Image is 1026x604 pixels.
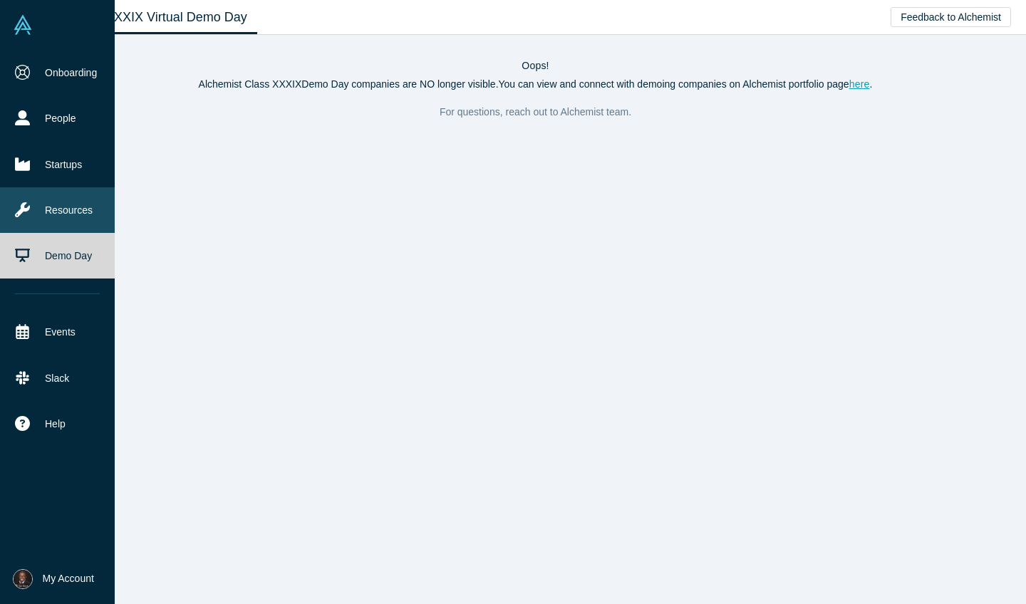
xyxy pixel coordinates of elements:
[849,78,870,90] a: here
[60,102,1011,122] p: For questions, reach out to Alchemist team.
[13,569,94,589] button: My Account
[60,1,257,34] a: Class XXXIX Virtual Demo Day
[60,60,1011,72] h4: Oops!
[43,571,94,586] span: My Account
[891,7,1011,27] button: Feedback to Alchemist
[13,569,33,589] img: Don Ward's Account
[60,77,1011,92] p: Alchemist Class XXXIX Demo Day companies are NO longer visible. You can view and connect with dem...
[45,417,66,432] span: Help
[13,15,33,35] img: Alchemist Vault Logo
